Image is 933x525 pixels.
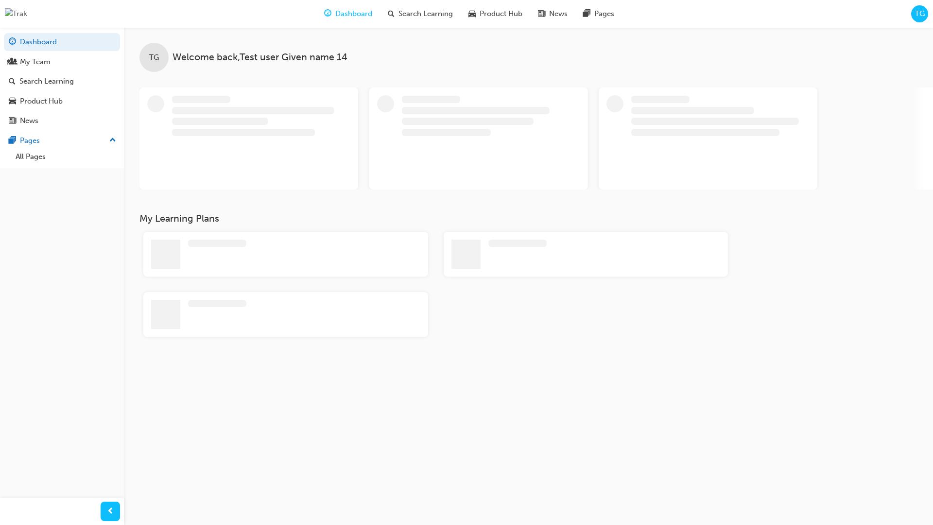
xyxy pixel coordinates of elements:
button: Pages [4,132,120,150]
a: news-iconNews [530,4,575,24]
button: TG [911,5,928,22]
div: News [20,115,38,126]
div: My Team [20,56,51,68]
img: Trak [5,8,27,19]
a: guage-iconDashboard [316,4,380,24]
div: Pages [20,135,40,146]
span: up-icon [109,134,116,147]
span: guage-icon [324,8,331,20]
span: News [549,8,568,19]
div: Search Learning [19,76,74,87]
span: Search Learning [398,8,453,19]
span: guage-icon [9,38,16,47]
span: car-icon [468,8,476,20]
span: prev-icon [107,506,114,518]
span: car-icon [9,97,16,106]
span: Welcome back , Test user Given name 14 [173,52,347,63]
a: car-iconProduct Hub [461,4,530,24]
span: Pages [594,8,614,19]
a: pages-iconPages [575,4,622,24]
a: News [4,112,120,130]
a: Search Learning [4,72,120,90]
a: Product Hub [4,92,120,110]
a: All Pages [12,149,120,164]
span: news-icon [538,8,545,20]
span: Product Hub [480,8,522,19]
span: pages-icon [9,137,16,145]
a: My Team [4,53,120,71]
a: search-iconSearch Learning [380,4,461,24]
span: people-icon [9,58,16,67]
button: DashboardMy TeamSearch LearningProduct HubNews [4,31,120,132]
span: pages-icon [583,8,590,20]
span: news-icon [9,117,16,125]
span: search-icon [9,77,16,86]
div: Product Hub [20,96,63,107]
a: Dashboard [4,33,120,51]
h3: My Learning Plans [139,213,732,224]
span: search-icon [388,8,395,20]
span: TG [149,52,159,63]
span: TG [915,8,925,19]
span: Dashboard [335,8,372,19]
